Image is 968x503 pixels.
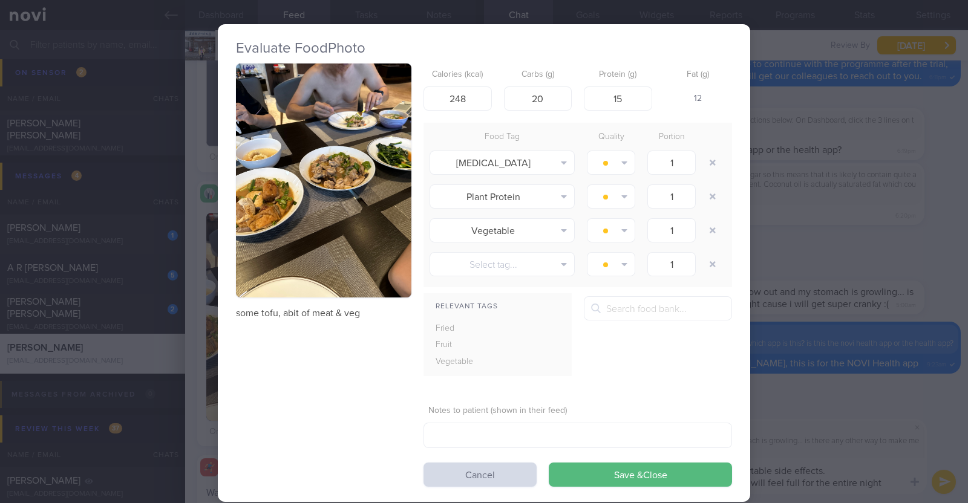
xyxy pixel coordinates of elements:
[647,218,696,242] input: 1.0
[423,337,501,354] div: Fruit
[428,406,727,417] label: Notes to patient (shown in their feed)
[504,86,572,111] input: 33
[423,129,581,146] div: Food Tag
[423,354,501,371] div: Vegetable
[641,129,702,146] div: Portion
[584,296,732,320] input: Search food bank...
[423,462,537,487] button: Cancel
[647,151,696,175] input: 1.0
[423,86,492,111] input: 250
[236,63,411,297] img: some tofu, abit of meat & veg
[584,86,652,111] input: 9
[589,70,647,80] label: Protein (g)
[549,462,732,487] button: Save &Close
[430,252,575,276] button: Select tag...
[430,184,575,209] button: Plant Protein
[647,184,696,209] input: 1.0
[430,218,575,242] button: Vegetable
[664,86,733,112] div: 12
[647,252,696,276] input: 1.0
[428,70,487,80] label: Calories (kcal)
[430,151,575,175] button: [MEDICAL_DATA]
[423,299,572,314] div: Relevant Tags
[669,70,728,80] label: Fat (g)
[509,70,567,80] label: Carbs (g)
[423,320,501,337] div: Fried
[236,307,411,319] p: some tofu, abit of meat & veg
[581,129,641,146] div: Quality
[236,39,732,57] h2: Evaluate Food Photo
